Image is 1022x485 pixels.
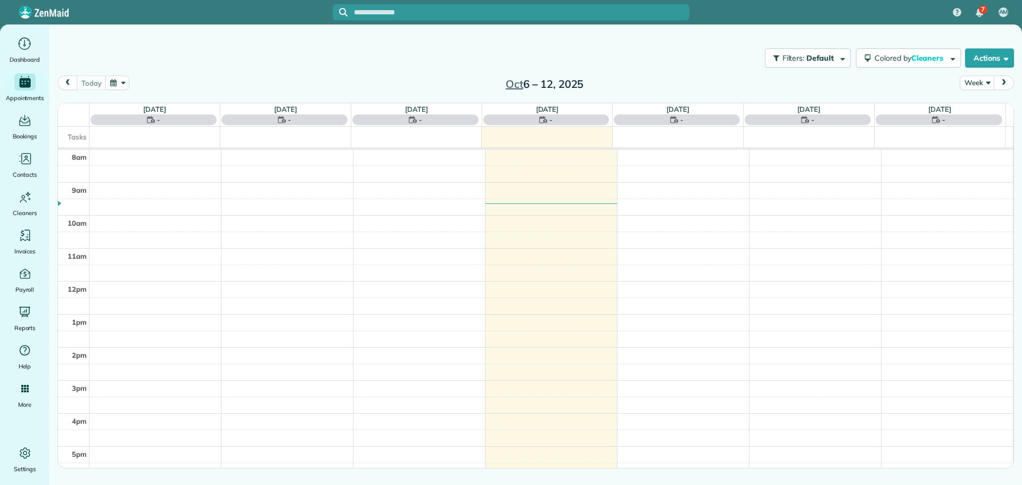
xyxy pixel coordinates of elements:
h2: 6 – 12, 2025 [478,78,611,90]
a: [DATE] [666,105,689,113]
span: 11am [68,252,87,260]
a: Settings [4,445,45,474]
span: Cleaners [911,53,945,63]
span: Help [19,361,31,372]
a: [DATE] [928,105,951,113]
span: Reports [14,323,36,333]
span: 7 [981,5,985,14]
a: Filters: Default [760,48,851,68]
span: Oct [506,77,523,91]
span: Contacts [13,169,37,180]
a: [DATE] [143,105,166,113]
a: Dashboard [4,35,45,65]
a: [DATE] [536,105,559,113]
span: Tasks [68,133,87,141]
span: 1pm [72,318,87,326]
a: [DATE] [405,105,428,113]
button: next [994,76,1014,90]
span: 10am [68,219,87,227]
span: Settings [14,464,36,474]
button: today [77,76,106,90]
button: Actions [965,48,1014,68]
span: Payroll [15,284,35,295]
span: Filters: [782,53,805,63]
div: 7 unread notifications [968,1,991,24]
a: Payroll [4,265,45,295]
a: Bookings [4,112,45,142]
span: - [680,114,683,125]
span: More [18,399,31,410]
span: 5pm [72,450,87,458]
span: - [288,114,291,125]
a: Contacts [4,150,45,180]
svg: Focus search [339,8,348,17]
span: AM [999,8,1008,17]
button: prev [57,76,78,90]
a: Appointments [4,73,45,103]
span: Bookings [13,131,37,142]
span: - [549,114,553,125]
button: Filters: Default [765,48,851,68]
a: Reports [4,303,45,333]
span: Invoices [14,246,36,257]
button: Focus search [333,8,348,17]
span: Dashboard [10,54,40,65]
span: 3pm [72,384,87,392]
span: Default [806,53,835,63]
a: [DATE] [797,105,820,113]
span: Cleaners [13,208,37,218]
span: 4pm [72,417,87,425]
a: Invoices [4,227,45,257]
span: - [157,114,160,125]
button: Colored byCleaners [856,48,961,68]
span: 9am [72,186,87,194]
a: Help [4,342,45,372]
span: 2pm [72,351,87,359]
button: Week [960,76,994,90]
a: Cleaners [4,188,45,218]
span: - [942,114,945,125]
span: Appointments [6,93,44,103]
span: - [419,114,422,125]
span: Colored by [875,53,947,63]
span: 12pm [68,285,87,293]
span: 8am [72,153,87,161]
span: - [811,114,814,125]
a: [DATE] [274,105,297,113]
